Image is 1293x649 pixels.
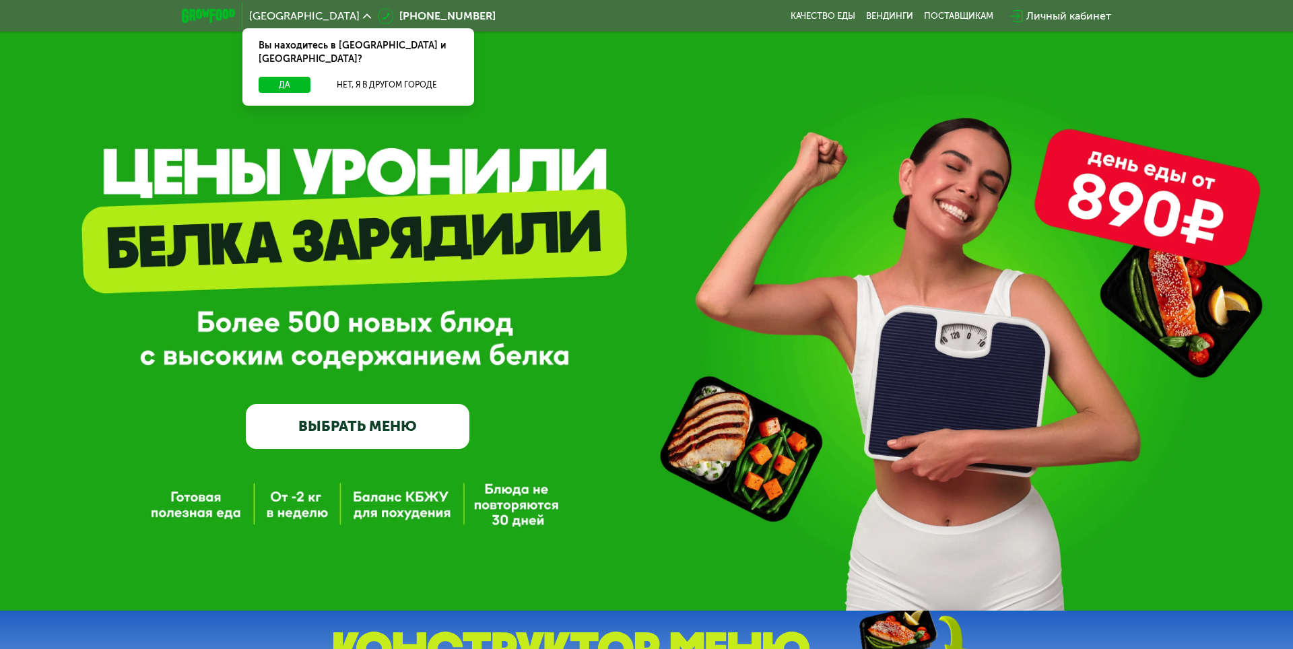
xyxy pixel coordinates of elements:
[316,77,458,93] button: Нет, я в другом городе
[378,8,496,24] a: [PHONE_NUMBER]
[924,11,993,22] div: поставщикам
[259,77,310,93] button: Да
[242,28,474,77] div: Вы находитесь в [GEOGRAPHIC_DATA] и [GEOGRAPHIC_DATA]?
[246,404,469,449] a: ВЫБРАТЬ МЕНЮ
[791,11,855,22] a: Качество еды
[866,11,913,22] a: Вендинги
[1026,8,1111,24] div: Личный кабинет
[249,11,360,22] span: [GEOGRAPHIC_DATA]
